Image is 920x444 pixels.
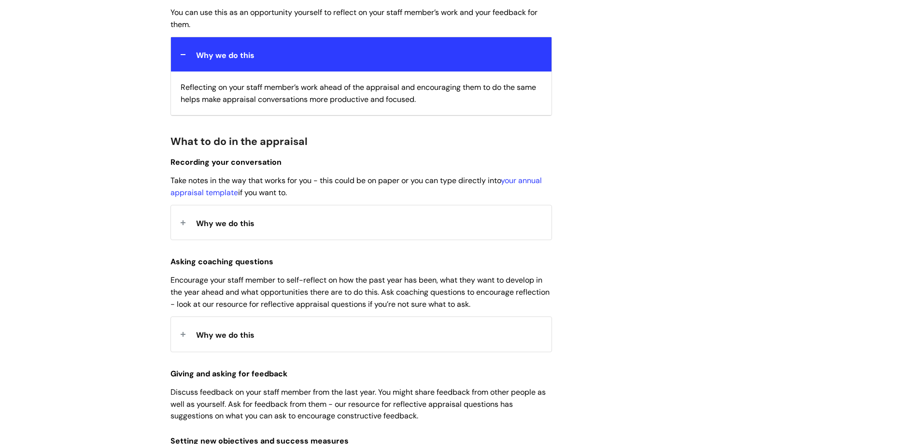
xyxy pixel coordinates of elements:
[196,218,255,229] span: Why we do this
[170,257,273,267] span: Asking coaching questions
[170,135,308,148] span: What to do in the appraisal
[181,82,536,104] span: Reflecting on your staff member’s work ahead of the appraisal and encouraging them to do the same...
[196,50,255,60] span: Why we do this
[170,175,542,198] span: Take notes in the way that works for you - this could be on paper or you can type directly into i...
[170,175,542,198] a: your annual appraisal template
[196,330,255,340] span: Why we do this
[170,7,538,29] span: You can use this as an opportunity yourself to reflect on your staff member’s work and your feedb...
[170,369,287,379] span: Giving and asking for feedback
[170,157,282,167] span: Recording your conversation
[170,275,550,309] span: Encourage your staff member to self-reflect on how the past year has been, what they want to deve...
[170,387,546,421] span: Discuss feedback on your staff member from the last year. You might share feedback from other peo...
